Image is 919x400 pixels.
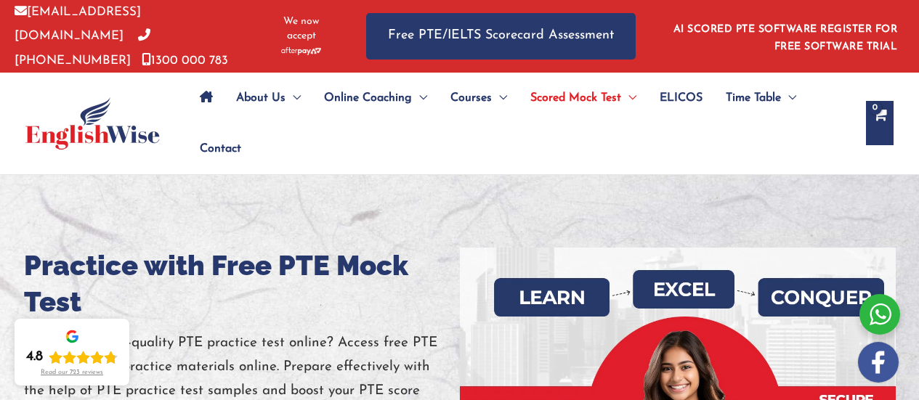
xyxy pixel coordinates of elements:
a: 1300 000 783 [142,54,228,67]
a: Time TableMenu Toggle [714,73,808,123]
span: Menu Toggle [492,73,507,123]
h1: Practice with Free PTE Mock Test [24,248,460,320]
a: Free PTE/IELTS Scorecard Assessment [366,13,636,59]
div: Rating: 4.8 out of 5 [26,348,118,366]
span: About Us [236,73,286,123]
span: ELICOS [660,73,703,123]
span: Courses [450,73,492,123]
a: AI SCORED PTE SOFTWARE REGISTER FOR FREE SOFTWARE TRIAL [673,24,898,52]
img: cropped-ew-logo [25,97,160,150]
a: Contact [188,123,241,174]
span: Contact [200,123,241,174]
a: [EMAIL_ADDRESS][DOMAIN_NAME] [15,6,141,42]
a: ELICOS [648,73,714,123]
a: Scored Mock TestMenu Toggle [519,73,648,123]
span: Menu Toggle [412,73,427,123]
div: Read our 723 reviews [41,369,103,377]
a: CoursesMenu Toggle [439,73,519,123]
img: white-facebook.png [858,342,899,383]
span: Scored Mock Test [530,73,621,123]
a: [PHONE_NUMBER] [15,30,150,66]
span: Menu Toggle [286,73,301,123]
a: Online CoachingMenu Toggle [312,73,439,123]
span: Online Coaching [324,73,412,123]
nav: Site Navigation: Main Menu [188,73,851,174]
span: Menu Toggle [781,73,796,123]
span: We now accept [272,15,330,44]
span: Time Table [726,73,781,123]
aside: Header Widget 1 [665,12,904,60]
div: 4.8 [26,348,43,366]
span: Menu Toggle [621,73,636,123]
a: About UsMenu Toggle [224,73,312,123]
a: View Shopping Cart, empty [866,101,894,145]
img: Afterpay-Logo [281,47,321,55]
